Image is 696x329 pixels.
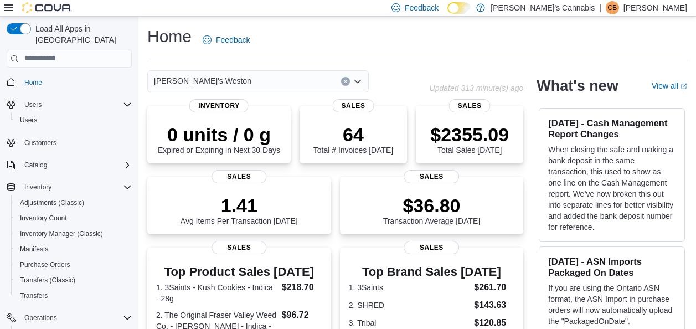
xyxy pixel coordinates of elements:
[430,124,509,146] p: $2355.09
[383,194,481,217] p: $36.80
[20,98,132,111] span: Users
[20,260,70,269] span: Purchase Orders
[154,74,251,88] span: [PERSON_NAME]'s Weston
[11,288,136,304] button: Transfers
[449,99,491,112] span: Sales
[11,112,136,128] button: Users
[313,124,393,155] div: Total # Invoices [DATE]
[349,317,470,328] dt: 3. Tribal
[2,97,136,112] button: Users
[16,243,53,256] a: Manifests
[2,135,136,151] button: Customers
[31,23,132,45] span: Load All Apps in [GEOGRAPHIC_DATA]
[20,198,84,207] span: Adjustments (Classic)
[20,311,61,325] button: Operations
[349,265,515,279] h3: Top Brand Sales [DATE]
[147,25,192,48] h1: Home
[158,124,280,155] div: Expired or Expiring in Next 30 Days
[24,313,57,322] span: Operations
[16,212,132,225] span: Inventory Count
[16,212,71,225] a: Inventory Count
[16,258,75,271] a: Purchase Orders
[212,170,266,183] span: Sales
[282,281,322,294] dd: $218.70
[16,258,132,271] span: Purchase Orders
[16,196,132,209] span: Adjustments (Classic)
[189,99,249,112] span: Inventory
[20,136,61,150] a: Customers
[608,1,617,14] span: CB
[24,100,42,109] span: Users
[11,210,136,226] button: Inventory Count
[20,311,132,325] span: Operations
[11,273,136,288] button: Transfers (Classic)
[24,183,51,192] span: Inventory
[158,124,280,146] p: 0 units / 0 g
[548,117,676,140] h3: [DATE] - Cash Management Report Changes
[16,274,132,287] span: Transfers (Classic)
[156,282,277,304] dt: 1. 3Saints - Kush Cookies - Indica - 28g
[313,124,393,146] p: 64
[2,157,136,173] button: Catalog
[198,29,254,51] a: Feedback
[20,181,132,194] span: Inventory
[20,291,48,300] span: Transfers
[16,196,89,209] a: Adjustments (Classic)
[405,2,439,13] span: Feedback
[16,243,132,256] span: Manifests
[156,265,322,279] h3: Top Product Sales [DATE]
[24,161,47,169] span: Catalog
[2,74,136,90] button: Home
[216,34,250,45] span: Feedback
[16,227,132,240] span: Inventory Manager (Classic)
[606,1,619,14] div: Cyrena Brathwaite
[24,138,56,147] span: Customers
[16,289,132,302] span: Transfers
[20,158,51,172] button: Catalog
[16,274,80,287] a: Transfers (Classic)
[11,241,136,257] button: Manifests
[22,2,72,13] img: Cova
[16,289,52,302] a: Transfers
[11,195,136,210] button: Adjustments (Classic)
[24,78,42,87] span: Home
[548,144,676,233] p: When closing the safe and making a bank deposit in the same transaction, this used to show as one...
[20,76,47,89] a: Home
[623,1,687,14] p: [PERSON_NAME]
[537,77,618,95] h2: What's new
[20,98,46,111] button: Users
[680,83,687,90] svg: External link
[16,114,132,127] span: Users
[181,194,298,225] div: Avg Items Per Transaction [DATE]
[20,116,37,125] span: Users
[404,170,459,183] span: Sales
[404,241,459,254] span: Sales
[447,2,471,14] input: Dark Mode
[333,99,374,112] span: Sales
[20,158,132,172] span: Catalog
[341,77,350,86] button: Clear input
[20,75,132,89] span: Home
[474,281,514,294] dd: $261.70
[349,300,470,311] dt: 2. SHRED
[20,245,48,254] span: Manifests
[20,214,67,223] span: Inventory Count
[16,227,107,240] a: Inventory Manager (Classic)
[282,309,322,322] dd: $96.72
[349,282,470,293] dt: 1. 3Saints
[548,256,676,278] h3: [DATE] - ASN Imports Packaged On Dates
[2,179,136,195] button: Inventory
[474,299,514,312] dd: $143.63
[2,310,136,326] button: Operations
[20,181,56,194] button: Inventory
[430,84,524,92] p: Updated 313 minute(s) ago
[599,1,601,14] p: |
[548,282,676,327] p: If you are using the Ontario ASN format, the ASN Import in purchase orders will now automatically...
[11,226,136,241] button: Inventory Manager (Classic)
[212,241,266,254] span: Sales
[16,114,42,127] a: Users
[491,1,595,14] p: [PERSON_NAME]'s Cannabis
[353,77,362,86] button: Open list of options
[652,81,687,90] a: View allExternal link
